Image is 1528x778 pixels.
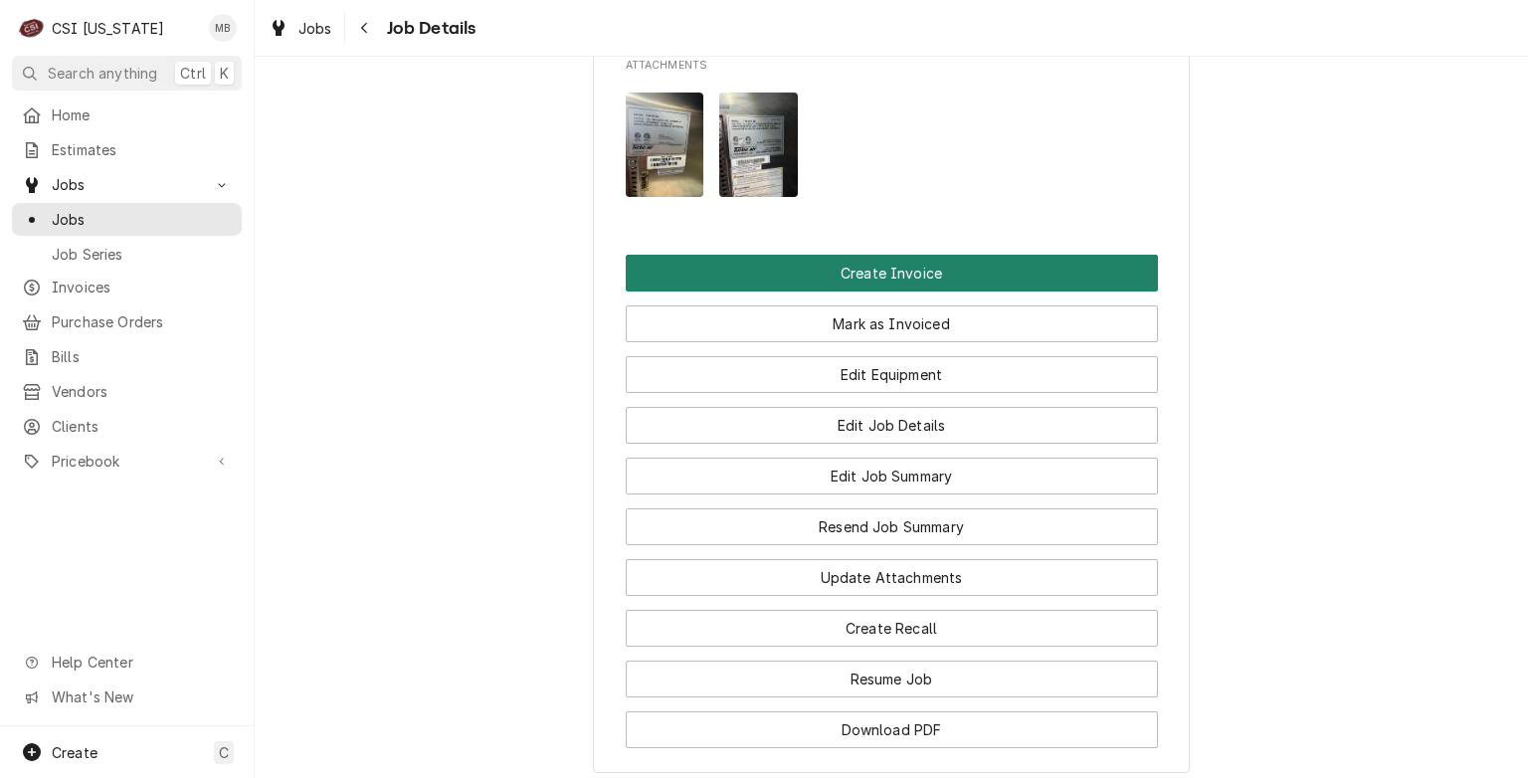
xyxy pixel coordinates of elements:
[626,494,1158,545] div: Button Group Row
[626,255,1158,748] div: Button Group
[180,63,206,84] span: Ctrl
[52,311,232,332] span: Purchase Orders
[52,652,230,673] span: Help Center
[52,139,232,160] span: Estimates
[626,356,1158,393] button: Edit Equipment
[18,14,46,42] div: C
[626,292,1158,342] div: Button Group Row
[381,15,477,42] span: Job Details
[52,18,164,39] div: CSI [US_STATE]
[220,63,229,84] span: K
[52,104,232,125] span: Home
[12,56,242,91] button: Search anythingCtrlK
[626,305,1158,342] button: Mark as Invoiced
[626,610,1158,647] button: Create Recall
[626,444,1158,494] div: Button Group Row
[209,14,237,42] div: Matt Brewington's Avatar
[12,305,242,338] a: Purchase Orders
[626,596,1158,647] div: Button Group Row
[626,93,704,197] img: AlN0zQQiQpmR83okSw2u
[52,209,232,230] span: Jobs
[18,14,46,42] div: CSI Kentucky's Avatar
[626,58,1158,74] span: Attachments
[626,255,1158,292] div: Button Group Row
[52,346,232,367] span: Bills
[12,168,242,201] a: Go to Jobs
[52,451,202,472] span: Pricebook
[626,58,1158,213] div: Attachments
[12,238,242,271] a: Job Series
[52,686,230,707] span: What's New
[626,458,1158,494] button: Edit Job Summary
[52,416,232,437] span: Clients
[12,203,242,236] a: Jobs
[626,559,1158,596] button: Update Attachments
[12,646,242,679] a: Go to Help Center
[626,697,1158,748] div: Button Group Row
[12,98,242,131] a: Home
[626,545,1158,596] div: Button Group Row
[261,12,340,45] a: Jobs
[52,381,232,402] span: Vendors
[12,410,242,443] a: Clients
[626,393,1158,444] div: Button Group Row
[52,174,202,195] span: Jobs
[219,742,229,763] span: C
[349,12,381,44] button: Navigate back
[626,255,1158,292] button: Create Invoice
[626,508,1158,545] button: Resend Job Summary
[12,133,242,166] a: Estimates
[719,93,798,197] img: ZPIcydYR2qPE1ICshKwN
[626,647,1158,697] div: Button Group Row
[52,244,232,265] span: Job Series
[626,77,1158,213] span: Attachments
[52,277,232,297] span: Invoices
[12,445,242,478] a: Go to Pricebook
[209,14,237,42] div: MB
[626,711,1158,748] button: Download PDF
[12,340,242,373] a: Bills
[12,681,242,713] a: Go to What's New
[12,271,242,303] a: Invoices
[298,18,332,39] span: Jobs
[48,63,157,84] span: Search anything
[626,342,1158,393] div: Button Group Row
[626,407,1158,444] button: Edit Job Details
[626,661,1158,697] button: Resume Job
[12,375,242,408] a: Vendors
[52,744,97,761] span: Create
